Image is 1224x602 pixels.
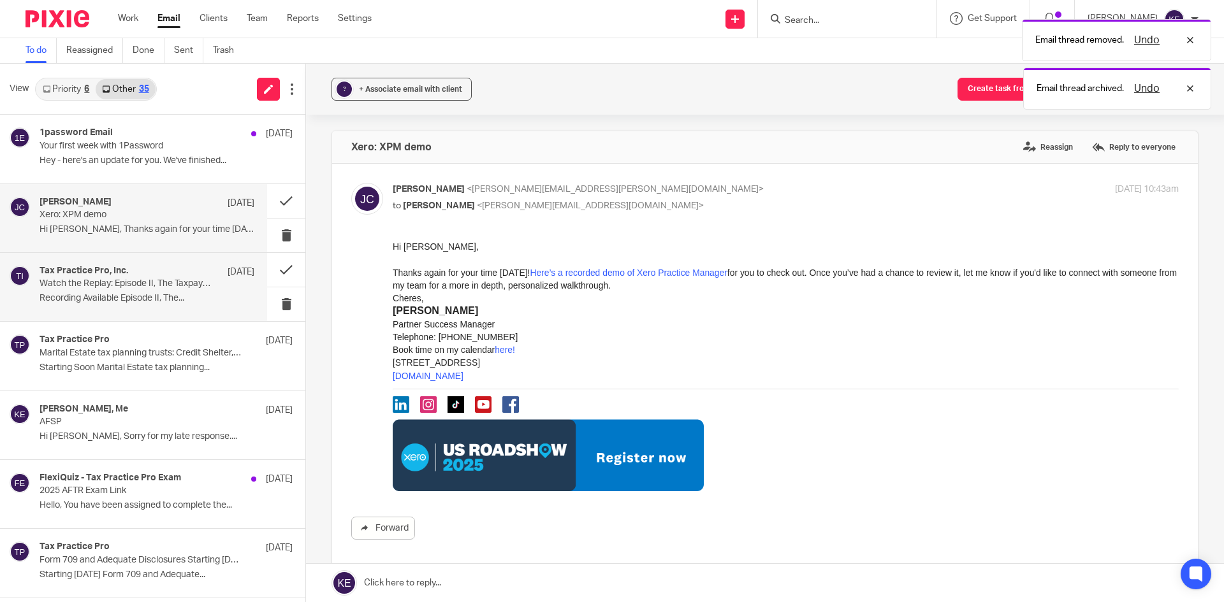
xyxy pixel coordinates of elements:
[287,12,319,25] a: Reports
[266,334,293,347] p: [DATE]
[10,404,30,424] img: svg%3E
[228,266,254,278] p: [DATE]
[66,38,123,63] a: Reassigned
[40,141,242,152] p: Your first week with 1Password
[139,85,149,94] div: 35
[40,266,128,276] h4: Tax Practice Pro, Inc.
[331,78,472,101] button: ? + Associate email with client
[213,38,244,63] a: Trash
[40,210,212,220] p: Xero: XPM demo
[10,473,30,493] img: svg%3E
[1035,34,1124,47] p: Email thread removed.
[10,127,30,148] img: svg%3E
[10,266,30,286] img: svg%3E
[25,10,89,27] img: Pixie
[40,404,128,415] h4: [PERSON_NAME], Me
[40,334,110,345] h4: Tax Practice Pro
[10,541,30,562] img: svg%3E
[40,224,254,235] p: Hi [PERSON_NAME], Thanks again for your time [DATE]!...
[40,570,293,580] p: Starting [DATE] Form 709 and Adequate...
[266,404,293,417] p: [DATE]
[40,348,242,359] p: Marital Estate tax planning trusts: Credit Shelter, Bypass, QTIP, and more Starting Soon
[351,141,432,154] h4: Xero: XPM demo
[247,12,268,25] a: Team
[40,541,110,552] h4: Tax Practice Pro
[40,417,242,427] p: AFSP
[1089,138,1179,157] label: Reply to everyone
[266,127,293,140] p: [DATE]
[1020,138,1076,157] label: Reassign
[118,12,138,25] a: Work
[40,431,293,442] p: Hi [PERSON_NAME], Sorry for my late response....
[174,38,203,63] a: Sent
[1164,9,1184,29] img: svg%3E
[10,82,29,96] span: View
[137,27,334,38] a: Here’s a recorded demo of Xero Practice Manager
[359,85,462,93] span: + Associate email with client
[40,197,112,208] h4: [PERSON_NAME]
[477,201,704,210] span: <[PERSON_NAME][EMAIL_ADDRESS][DOMAIN_NAME]>
[393,201,401,210] span: to
[266,473,293,485] p: [DATE]
[337,82,352,97] div: ?
[40,473,181,484] h4: FlexiQuiz - Tax Practice Pro Exam
[10,334,30,355] img: svg%3E
[96,79,155,99] a: Other35
[40,293,254,304] p: Recording Available Episode II, The...
[27,156,44,173] img: Instagram
[351,517,415,540] a: Forward
[40,127,113,138] h4: 1password Email
[25,38,57,63] a: To do
[200,12,228,25] a: Clients
[40,155,293,166] p: Hey - here's an update for you. We've finished...
[1115,183,1179,196] p: [DATE] 10:43am
[40,278,212,289] p: Watch the Replay: Episode II, The Taxpayer Awakens: OBBBA Business & International Saga
[40,362,293,373] p: Starting Soon Marital Estate tax planning...
[40,555,242,566] p: Form 709 and Adequate Disclosures Starting [DATE]
[1037,82,1124,95] p: Email thread archived.
[40,500,293,511] p: Hello, You have been assigned to complete the...
[467,185,764,194] span: <[PERSON_NAME][EMAIL_ADDRESS][PERSON_NAME][DOMAIN_NAME]>
[403,201,475,210] span: [PERSON_NAME]
[338,12,372,25] a: Settings
[110,156,126,173] img: Facebook
[84,85,89,94] div: 6
[228,197,254,210] p: [DATE]
[10,197,30,217] img: svg%3E
[133,38,164,63] a: Done
[393,185,465,194] span: [PERSON_NAME]
[1130,81,1163,96] button: Undo
[1130,32,1163,48] button: Undo
[40,485,242,496] p: 2025 AFTR Exam Link
[36,79,96,99] a: Priority6
[82,156,99,173] img: YouTube
[157,12,180,25] a: Email
[266,541,293,554] p: [DATE]
[351,183,383,215] img: svg%3E
[102,104,122,115] a: here!
[55,156,71,173] img: Tictok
